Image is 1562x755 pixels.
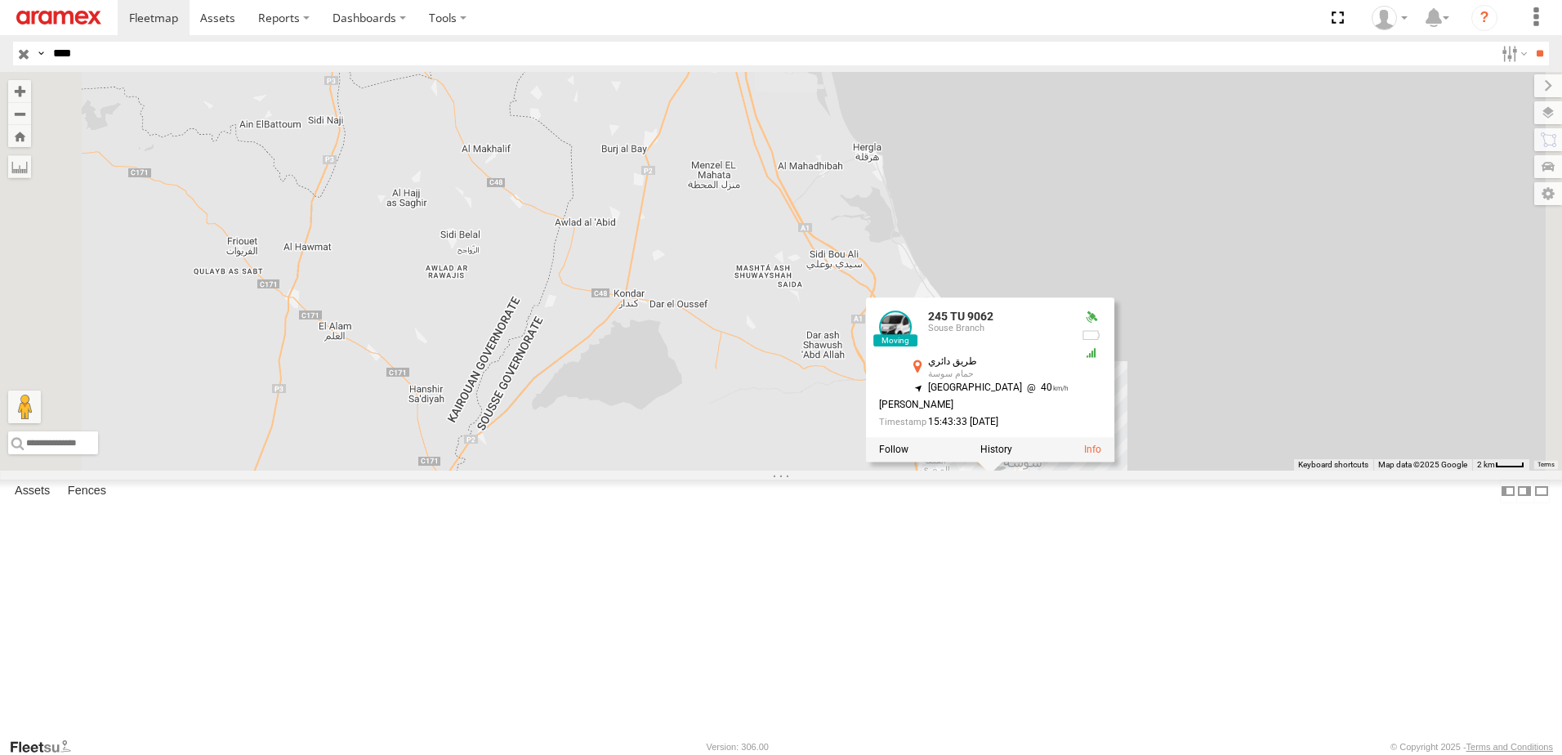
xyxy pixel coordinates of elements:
[7,480,58,503] label: Assets
[1500,480,1516,503] label: Dock Summary Table to the Left
[1472,459,1529,471] button: Map Scale: 2 km per 32 pixels
[1082,329,1101,342] div: No battery health information received from this device.
[8,391,41,423] button: Drag Pegman onto the map to open Street View
[1477,460,1495,469] span: 2 km
[8,155,31,178] label: Measure
[1082,311,1101,324] div: Valid GPS Fix
[16,11,101,25] img: aramex-logo.svg
[1537,462,1555,468] a: Terms (opens in new tab)
[60,480,114,503] label: Fences
[1084,445,1101,456] a: View Asset Details
[879,311,912,344] a: View Asset Details
[8,102,31,125] button: Zoom out
[980,445,1012,456] label: View Asset History
[8,80,31,102] button: Zoom in
[1495,42,1530,65] label: Search Filter Options
[34,42,47,65] label: Search Query
[707,742,769,752] div: Version: 306.00
[1366,6,1413,30] div: Nejah Benkhalifa
[8,125,31,147] button: Zoom Home
[928,357,1069,368] div: طريق دائري
[879,418,1069,428] div: Date/time of location update
[1466,742,1553,752] a: Terms and Conditions
[1471,5,1497,31] i: ?
[928,310,993,324] a: 245 TU 9062
[9,739,84,755] a: Visit our Website
[1082,346,1101,360] div: GSM Signal = 5
[928,369,1069,379] div: حمام سوسة
[1298,459,1368,471] button: Keyboard shortcuts
[1022,382,1069,393] span: 40
[1534,182,1562,205] label: Map Settings
[1390,742,1553,752] div: © Copyright 2025 -
[928,382,1022,393] span: [GEOGRAPHIC_DATA]
[879,445,908,456] label: Realtime tracking of Asset
[1378,460,1467,469] span: Map data ©2025 Google
[928,324,1069,333] div: Souse Branch
[1516,480,1533,503] label: Dock Summary Table to the Right
[1533,480,1550,503] label: Hide Summary Table
[879,400,1069,410] div: [PERSON_NAME]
